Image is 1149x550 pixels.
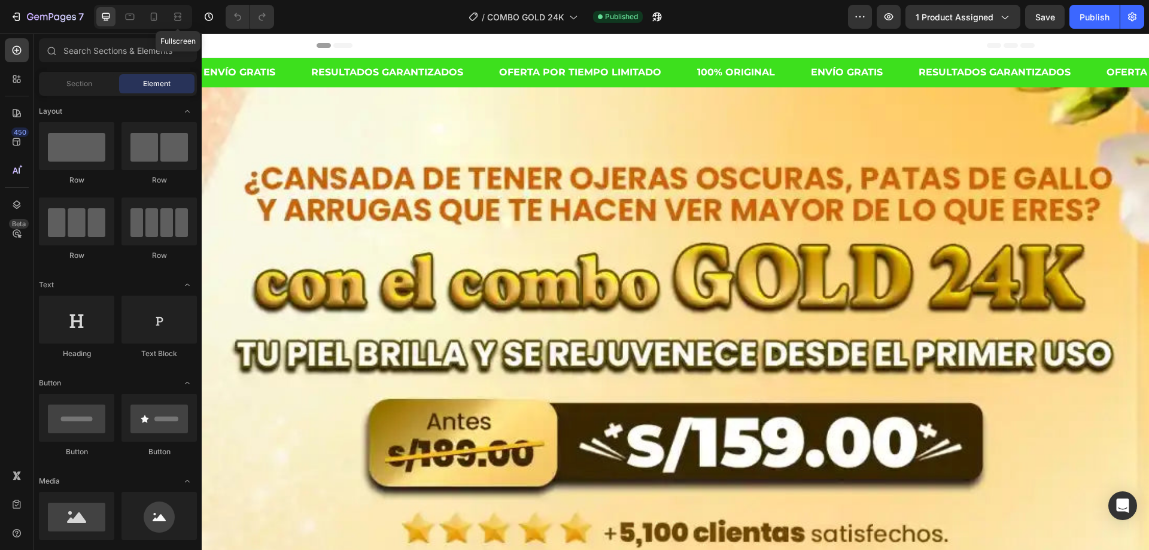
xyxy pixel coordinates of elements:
[66,78,92,89] span: Section
[482,11,485,23] span: /
[39,175,114,186] div: Row
[178,275,197,294] span: Toggle open
[1025,5,1065,29] button: Save
[487,11,564,23] span: COMBO GOLD 24K
[121,175,197,186] div: Row
[121,250,197,261] div: Row
[916,11,993,23] span: 1 product assigned
[905,5,1020,29] button: 1 product assigned
[202,34,1149,550] iframe: Design area
[39,348,114,359] div: Heading
[39,378,61,388] span: Button
[178,472,197,491] span: Toggle open
[39,250,114,261] div: Row
[39,279,54,290] span: Text
[226,5,274,29] div: Undo/Redo
[9,219,29,229] div: Beta
[39,38,197,62] input: Search Sections & Elements
[121,446,197,457] div: Button
[143,78,171,89] span: Element
[121,348,197,359] div: Text Block
[11,127,29,137] div: 450
[605,11,638,22] span: Published
[178,373,197,393] span: Toggle open
[5,5,89,29] button: 7
[1080,11,1110,23] div: Publish
[39,446,114,457] div: Button
[39,106,62,117] span: Layout
[1069,5,1120,29] button: Publish
[78,10,84,24] p: 7
[1035,12,1055,22] span: Save
[39,476,60,487] span: Media
[1108,491,1137,520] div: Open Intercom Messenger
[178,102,197,121] span: Toggle open
[905,31,1067,48] p: OFERTA POR TIEMPO LIMITADO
